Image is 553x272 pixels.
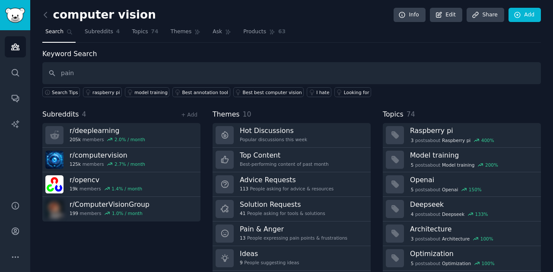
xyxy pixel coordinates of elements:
span: 19k [70,186,78,192]
div: post s about [410,259,495,267]
a: Raspberry pi3postsaboutRaspberry pi400% [383,123,541,148]
span: 205k [70,136,81,142]
h3: Optimization [410,249,535,258]
span: 125k [70,161,81,167]
h3: Ideas [240,249,299,258]
div: 133 % [475,211,488,217]
div: 100 % [480,236,493,242]
a: raspberry pi [83,87,122,97]
span: Optimization [442,260,471,266]
span: 9 [240,259,243,266]
a: Optimization5postsaboutOptimization100% [383,246,541,271]
h3: r/ computervision [70,151,145,160]
span: 13 [240,235,245,241]
a: Best annotation tool [172,87,230,97]
a: Architecture3postsaboutArchitecture100% [383,221,541,246]
div: People asking for advice & resources [240,186,334,192]
span: Subreddits [85,28,113,36]
div: 1.4 % / month [111,186,142,192]
a: model training [125,87,169,97]
div: Best annotation tool [182,89,228,95]
div: People suggesting ideas [240,259,299,266]
img: computervision [45,151,64,169]
div: 100 % [482,260,495,266]
span: Products [243,28,266,36]
h3: Deepseek [410,200,535,209]
a: Products63 [240,25,289,43]
a: Info [394,8,426,22]
div: members [70,136,145,142]
h3: Top Content [240,151,329,160]
h3: Hot Discussions [240,126,307,135]
a: r/deeplearning205kmembers2.0% / month [42,123,200,148]
span: Ask [213,28,222,36]
a: Model training5postsaboutModel training200% [383,148,541,172]
a: I hate [307,87,331,97]
input: Keyword search in audience [42,62,541,84]
div: members [70,186,142,192]
span: Model training [442,162,475,168]
h3: r/ deeplearning [70,126,145,135]
a: Ask [210,25,234,43]
h3: r/ ComputerVisionGroup [70,200,149,209]
div: post s about [410,161,499,169]
div: 2.0 % / month [114,136,145,142]
span: 5 [411,187,414,193]
span: 4 [411,211,414,217]
a: Solution Requests41People asking for tools & solutions [213,197,371,221]
div: People asking for tools & solutions [240,210,325,216]
div: members [70,161,145,167]
a: Search [42,25,76,43]
div: People expressing pain points & frustrations [240,235,347,241]
span: 74 [151,28,159,36]
span: Subreddits [42,109,79,120]
div: post s about [410,136,495,144]
h3: Model training [410,151,535,160]
span: 5 [411,260,414,266]
a: Deepseek4postsaboutDeepseek133% [383,197,541,221]
span: 63 [278,28,286,36]
h2: computer vision [42,8,156,22]
a: Subreddits4 [82,25,123,43]
a: Looking for [334,87,371,97]
div: 400 % [481,137,494,143]
div: post s about [410,235,494,243]
a: Add [509,8,541,22]
a: r/opencv19kmembers1.4% / month [42,172,200,197]
div: Looking for [344,89,369,95]
span: 41 [240,210,245,216]
a: Hot DiscussionsPopular discussions this week [213,123,371,148]
span: 10 [243,110,251,118]
img: ComputerVisionGroup [45,200,64,218]
h3: r/ opencv [70,175,142,184]
div: Best best computer vision [243,89,302,95]
a: Themes [168,25,204,43]
a: Edit [430,8,462,22]
span: Search [45,28,64,36]
div: 150 % [469,187,482,193]
span: 199 [70,210,78,216]
a: Advice Requests113People asking for advice & resources [213,172,371,197]
span: Architecture [442,236,470,242]
div: 200 % [485,162,498,168]
div: members [70,210,149,216]
span: Topics [132,28,148,36]
h3: Solution Requests [240,200,325,209]
a: Openai5postsaboutOpenai150% [383,172,541,197]
span: Themes [213,109,240,120]
a: Ideas9People suggesting ideas [213,246,371,271]
span: Topics [383,109,404,120]
div: 2.7 % / month [114,161,145,167]
a: r/computervision125kmembers2.7% / month [42,148,200,172]
div: post s about [410,210,489,218]
div: I hate [316,89,329,95]
span: 113 [240,186,248,192]
button: Search Tips [42,87,80,97]
a: r/ComputerVisionGroup199members1.0% / month [42,197,200,221]
span: Search Tips [52,89,78,95]
div: post s about [410,186,483,193]
span: Raspberry pi [442,137,470,143]
img: GummySearch logo [5,8,25,23]
span: 3 [411,137,414,143]
span: Deepseek [442,211,464,217]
